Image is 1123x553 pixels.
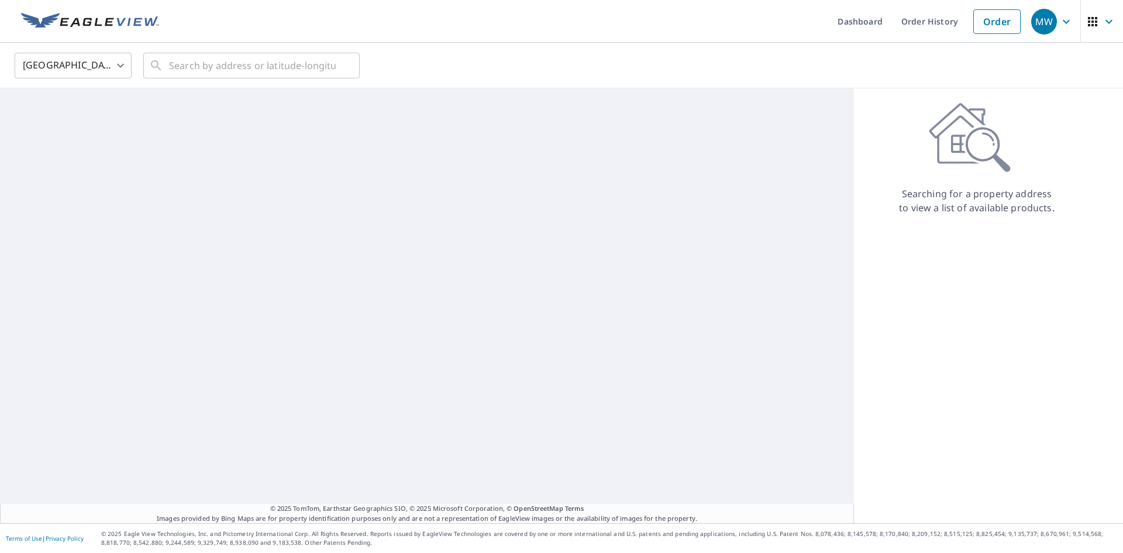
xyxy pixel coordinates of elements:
[101,530,1117,547] p: © 2025 Eagle View Technologies, Inc. and Pictometry International Corp. All Rights Reserved. Repo...
[46,534,84,542] a: Privacy Policy
[15,49,132,82] div: [GEOGRAPHIC_DATA]
[898,187,1055,215] p: Searching for a property address to view a list of available products.
[1031,9,1057,35] div: MW
[6,534,42,542] a: Terms of Use
[565,504,584,513] a: Terms
[270,504,584,514] span: © 2025 TomTom, Earthstar Geographics SIO, © 2025 Microsoft Corporation, ©
[21,13,159,30] img: EV Logo
[169,49,336,82] input: Search by address or latitude-longitude
[6,535,84,542] p: |
[973,9,1021,34] a: Order
[514,504,563,513] a: OpenStreetMap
